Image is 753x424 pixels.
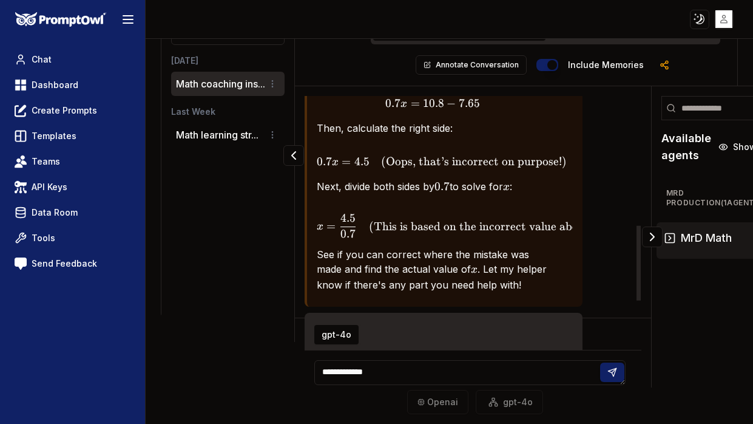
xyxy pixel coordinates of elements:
[10,151,135,173] a: Teams
[381,155,567,168] span: (Oops, that’s incorrect on purpose!)
[32,104,97,117] span: Create Prompts
[265,77,280,91] button: Conversation options
[332,157,339,168] span: x
[471,264,478,275] span: x
[317,247,549,292] p: See if you can correct where the mistake was made and find the actual value of . Let my helper kn...
[283,145,304,166] button: Collapse panel
[459,97,480,110] span: 7.65
[536,59,558,71] button: Include memories in the messages below
[661,130,711,164] h2: Available agents
[314,325,359,344] button: gpt-4o
[265,128,280,142] button: Conversation options
[423,97,444,110] span: 10.8
[32,232,55,244] span: Tools
[568,61,644,69] label: Include memories in the messages below
[681,230,732,247] h3: MrD Math
[369,219,598,233] span: (This is based on the incorrect value above!)
[176,77,265,91] button: Math coaching ins...
[10,202,135,224] a: Data Room
[10,227,135,249] a: Tools
[356,214,357,230] span: ​
[32,156,60,168] span: Teams
[340,211,356,225] span: 4.5
[10,176,135,198] a: API Keys
[10,100,135,121] a: Create Prompts
[32,130,76,142] span: Templates
[503,182,510,193] span: x
[317,221,323,232] span: x
[171,55,285,67] h3: [DATE]
[642,227,663,247] button: Collapse panel
[32,258,97,270] span: Send Feedback
[32,181,67,193] span: API Keys
[15,12,106,27] img: PromptOwl
[317,155,332,168] span: 0.7
[400,98,407,109] span: x
[32,207,78,219] span: Data Room
[317,179,549,194] p: Next, divide both sides by to solve for :
[317,121,549,135] p: Then, calculate the right side:
[340,227,356,241] span: 0.7
[385,97,400,110] span: 0.7
[326,219,336,233] span: =
[434,180,450,193] span: 0.7
[342,155,351,168] span: =
[32,53,52,66] span: Chat
[171,106,285,118] h3: Last Week
[447,97,456,110] span: −
[32,79,78,91] span: Dashboard
[10,125,135,147] a: Templates
[10,253,135,275] a: Send Feedback
[176,128,258,142] button: Math learning str...
[416,55,527,75] button: Annotate Conversation
[411,97,420,110] span: =
[10,49,135,70] a: Chat
[354,155,370,168] span: 4.5
[15,258,27,270] img: feedback
[715,10,733,28] img: placeholder-user.jpg
[10,74,135,96] a: Dashboard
